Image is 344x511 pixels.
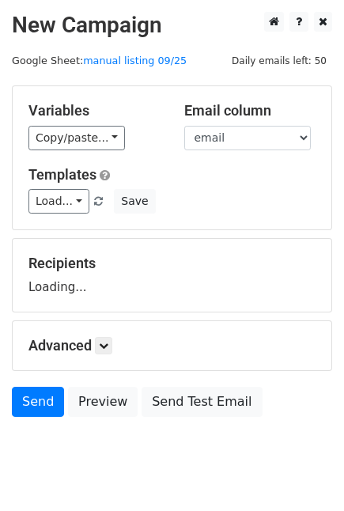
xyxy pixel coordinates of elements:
[184,102,316,119] h5: Email column
[28,337,316,354] h5: Advanced
[12,387,64,417] a: Send
[28,102,161,119] h5: Variables
[28,255,316,296] div: Loading...
[226,52,332,70] span: Daily emails left: 50
[226,55,332,66] a: Daily emails left: 50
[83,55,187,66] a: manual listing 09/25
[68,387,138,417] a: Preview
[114,189,155,214] button: Save
[28,255,316,272] h5: Recipients
[28,126,125,150] a: Copy/paste...
[12,55,187,66] small: Google Sheet:
[142,387,262,417] a: Send Test Email
[28,166,96,183] a: Templates
[12,12,332,39] h2: New Campaign
[28,189,89,214] a: Load...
